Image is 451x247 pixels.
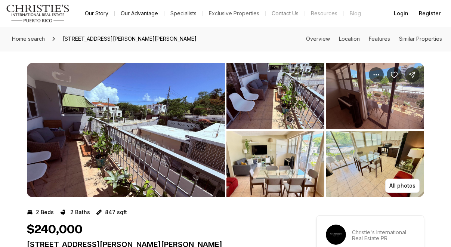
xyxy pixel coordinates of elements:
img: logo [6,4,70,22]
p: 847 sqft [105,209,127,215]
a: Specialists [164,8,203,19]
button: View image gallery [326,131,424,197]
nav: Page section menu [306,36,442,42]
button: Save Property: 463 SAGRADO CORAZON #302-A [387,67,402,82]
a: Skip to: Features [369,35,390,42]
a: Home search [9,33,48,45]
span: Login [394,10,408,16]
div: Listing Photos [27,63,424,197]
span: Register [419,10,441,16]
button: All photos [385,179,420,193]
a: Exclusive Properties [203,8,265,19]
h1: $240,000 [27,223,83,237]
a: Our Story [79,8,114,19]
button: Login [389,6,413,21]
a: Skip to: Overview [306,35,330,42]
a: Our Advantage [115,8,164,19]
span: Home search [12,35,45,42]
button: Property options [369,67,384,82]
p: Christie's International Real Estate PR [352,229,415,241]
p: 2 Baths [70,209,90,215]
button: 2 Baths [60,206,90,218]
a: Blog [344,8,367,19]
p: All photos [389,183,416,189]
button: View image gallery [27,63,225,197]
a: Resources [305,8,343,19]
li: 1 of 6 [27,63,225,197]
button: View image gallery [226,63,325,129]
span: [STREET_ADDRESS][PERSON_NAME][PERSON_NAME] [60,33,200,45]
button: Share Property: 463 SAGRADO CORAZON #302-A [405,67,420,82]
a: Skip to: Location [339,35,360,42]
button: View image gallery [226,131,325,197]
a: Skip to: Similar Properties [399,35,442,42]
li: 2 of 6 [226,63,424,197]
button: View image gallery [326,63,424,129]
p: 2 Beds [36,209,54,215]
button: Register [414,6,445,21]
button: Contact Us [266,8,305,19]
